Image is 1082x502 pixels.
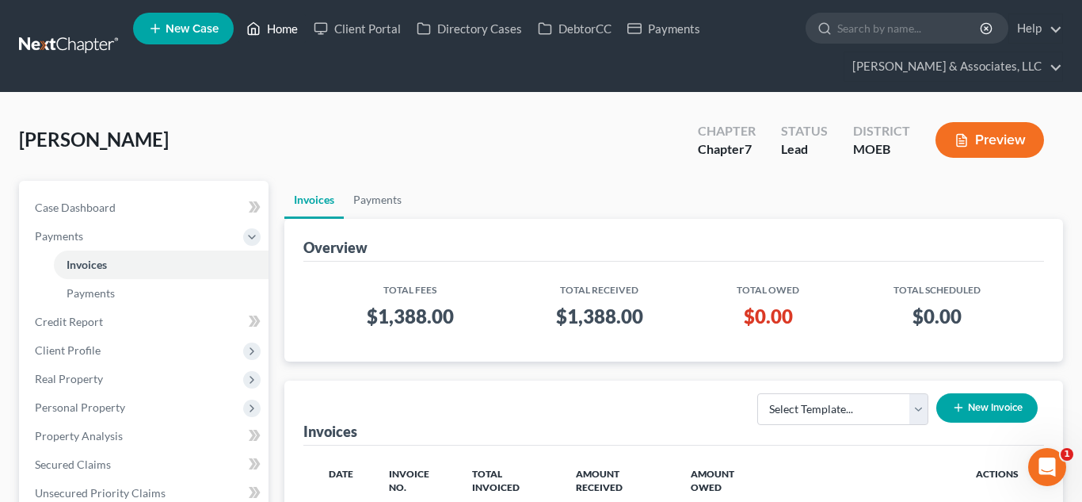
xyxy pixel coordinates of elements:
button: Preview [935,122,1044,158]
span: Invoices [67,258,107,271]
span: Client Profile [35,343,101,357]
span: Personal Property [35,400,125,414]
a: Payments [54,279,269,308]
div: Lead [781,140,828,159]
a: Invoices [284,181,344,219]
a: Client Portal [306,14,409,43]
iframe: Intercom live chat [1028,448,1066,486]
div: MOEB [853,140,910,159]
div: Chapter [698,140,756,159]
th: Total Scheduled [842,274,1031,297]
span: Secured Claims [35,458,111,471]
a: Home [238,14,306,43]
span: Payments [67,286,115,300]
span: Real Property [35,372,103,385]
div: Overview [303,238,368,257]
a: Help [1009,14,1062,43]
a: DebtorCC [530,14,619,43]
a: Payments [619,14,708,43]
div: Chapter [698,122,756,140]
a: Credit Report [22,308,269,336]
div: Status [781,122,828,140]
span: New Case [166,23,219,35]
a: Property Analysis [22,422,269,450]
a: Invoices [54,251,269,279]
a: [PERSON_NAME] & Associates, LLC [844,52,1062,81]
a: Payments [344,181,411,219]
h3: $0.00 [707,304,829,329]
span: [PERSON_NAME] [19,128,169,151]
span: Unsecured Priority Claims [35,486,166,500]
th: Total Fees [316,274,505,297]
a: Secured Claims [22,450,269,479]
h3: $0.00 [855,304,1019,329]
button: New Invoice [936,393,1038,423]
h3: $1,388.00 [329,304,493,329]
span: 1 [1061,448,1073,461]
a: Directory Cases [409,14,530,43]
th: Total Owed [694,274,842,297]
span: 7 [745,141,752,156]
h3: $1,388.00 [517,304,681,329]
a: Case Dashboard [22,194,269,222]
span: Credit Report [35,315,103,328]
span: Case Dashboard [35,201,116,214]
div: Invoices [303,422,357,441]
div: District [853,122,910,140]
input: Search by name... [837,13,982,43]
span: Payments [35,229,83,243]
span: Property Analysis [35,429,123,443]
th: Total Received [505,274,694,297]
